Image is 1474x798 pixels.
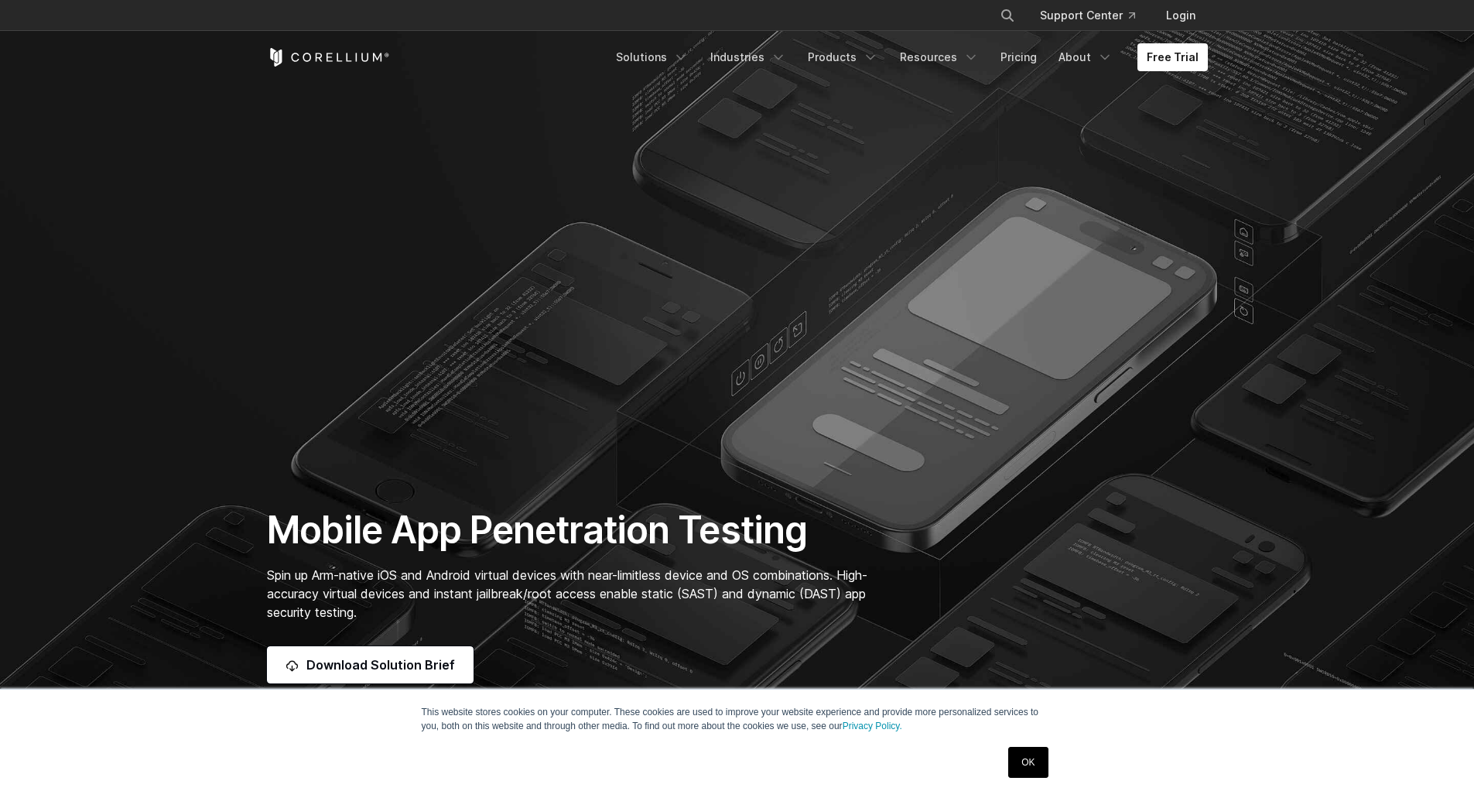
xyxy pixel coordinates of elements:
a: OK [1008,747,1048,778]
a: Resources [891,43,988,71]
a: Products [799,43,887,71]
span: Spin up Arm-native iOS and Android virtual devices with near-limitless device and OS combinations... [267,567,867,620]
a: Privacy Policy. [843,721,902,731]
span: Download Solution Brief [306,656,455,674]
a: Corellium Home [267,48,390,67]
a: Support Center [1028,2,1147,29]
div: Navigation Menu [607,43,1208,71]
button: Search [993,2,1021,29]
a: Industries [701,43,795,71]
a: Solutions [607,43,698,71]
a: About [1049,43,1122,71]
a: Login [1154,2,1208,29]
div: Navigation Menu [981,2,1208,29]
a: Download Solution Brief [267,646,474,683]
a: Free Trial [1137,43,1208,71]
p: This website stores cookies on your computer. These cookies are used to improve your website expe... [422,705,1053,733]
a: Pricing [991,43,1046,71]
h1: Mobile App Penetration Testing [267,507,884,553]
